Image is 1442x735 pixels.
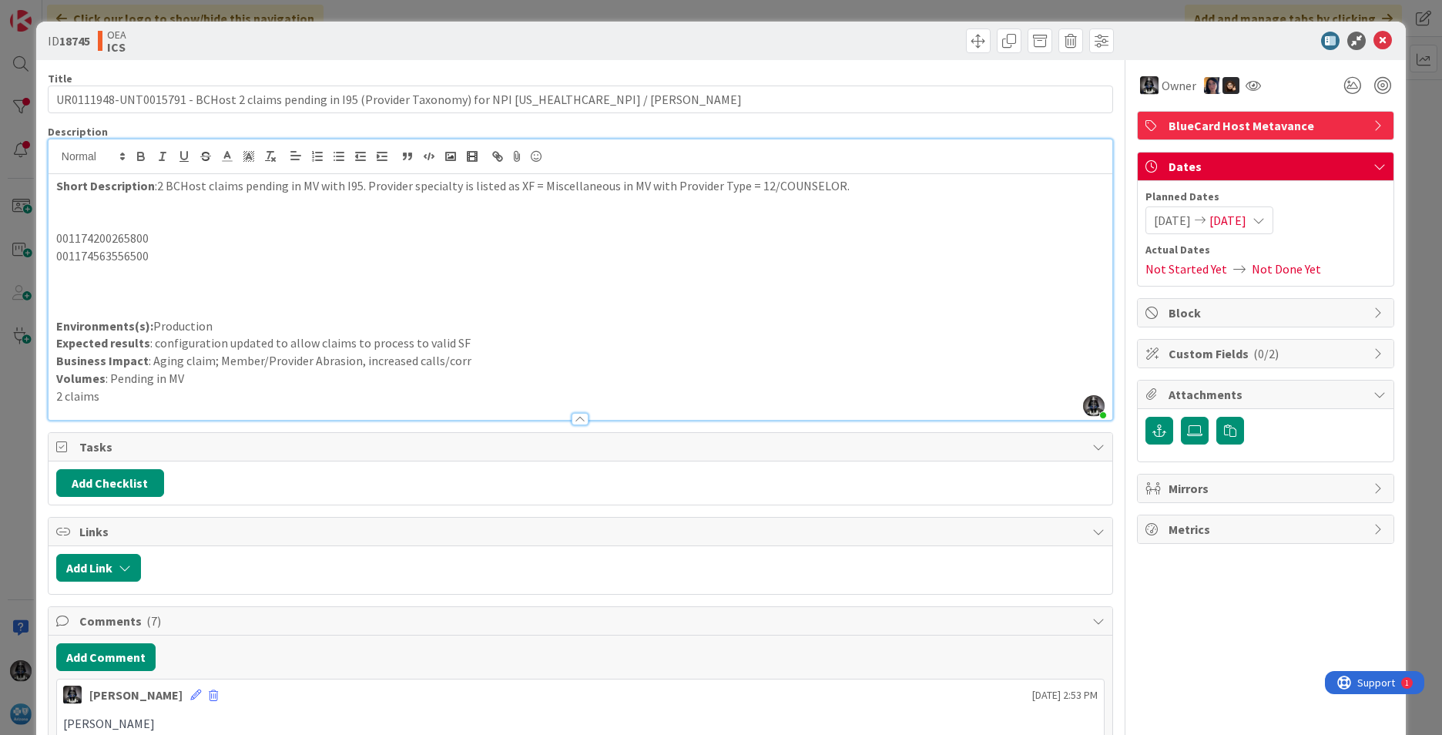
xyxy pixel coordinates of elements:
b: ICS [107,41,126,53]
span: Custom Fields [1169,344,1366,363]
span: [DATE] 2:53 PM [1032,687,1098,703]
span: ( 0/2 ) [1253,346,1279,361]
span: Dates [1169,157,1366,176]
span: [PERSON_NAME] [63,716,155,731]
img: KG [1140,76,1159,95]
span: Mirrors [1169,479,1366,498]
p: : configuration updated to allow claims to process to valid SF [56,334,1105,352]
span: Description [48,125,108,139]
p: : Aging claim; Member/Provider Abrasion, increased calls/corr [56,352,1105,370]
span: Planned Dates [1145,189,1386,205]
span: Tasks [79,438,1085,456]
img: KG [63,686,82,704]
span: Not Done Yet [1252,260,1321,278]
div: 1 [80,6,84,18]
span: Metrics [1169,520,1366,539]
img: ddRgQ3yRm5LdI1ED0PslnJbT72KgN0Tb.jfif [1083,395,1105,417]
span: Support [32,2,70,21]
span: OEA [107,29,126,41]
p: :2 BCHost claims pending in MV with I95. Provider specialty is listed as XF = Miscellaneous in MV... [56,177,1105,195]
p: 001174200265800 [56,230,1105,247]
span: Owner [1162,76,1196,95]
span: [DATE] [1209,211,1246,230]
p: Production [56,317,1105,335]
span: [DATE] [1154,211,1191,230]
strong: Short Description [56,178,155,193]
img: TC [1204,77,1221,94]
label: Title [48,72,72,86]
span: Actual Dates [1145,242,1386,258]
span: Not Started Yet [1145,260,1227,278]
span: ( 7 ) [146,613,161,629]
button: Add Checklist [56,469,164,497]
strong: Business Impact [56,353,149,368]
span: ID [48,32,90,50]
p: : Pending in MV [56,370,1105,388]
b: 18745 [59,33,90,49]
span: Attachments [1169,385,1366,404]
span: Comments [79,612,1085,630]
div: [PERSON_NAME] [89,686,183,704]
strong: Expected results [56,335,150,351]
button: Add Link [56,554,141,582]
span: Block [1169,304,1366,322]
span: BlueCard Host Metavance [1169,116,1366,135]
span: Links [79,522,1085,541]
img: ZB [1222,77,1239,94]
strong: Environments(s): [56,318,153,334]
strong: Volumes [56,371,106,386]
button: Add Comment [56,643,156,671]
p: 001174563556500 [56,247,1105,265]
p: 2 claims [56,388,1105,405]
input: type card name here... [48,86,1113,113]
